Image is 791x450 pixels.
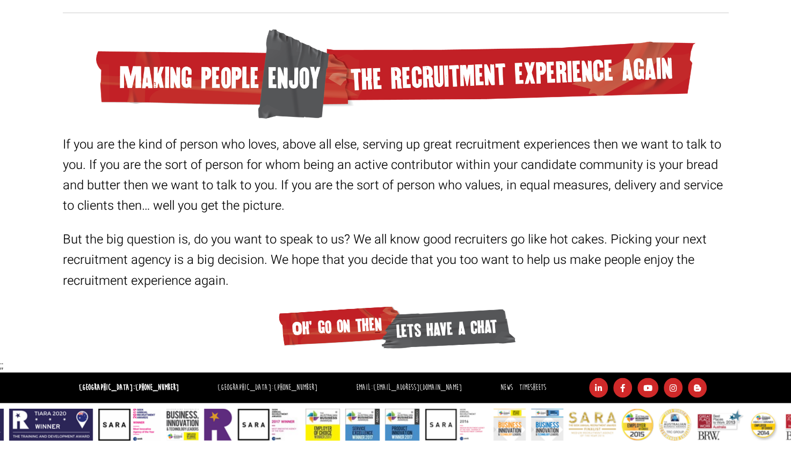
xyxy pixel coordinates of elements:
[519,382,546,392] a: Timesheets
[275,301,405,349] span: Oh' go on then
[135,382,179,392] a: [PHONE_NUMBER]
[63,135,729,216] p: If you are the kind of person who loves, above all else, serving up great recruitment experiences...
[63,305,729,352] a: Oh' go on then lets have a chat
[353,380,465,395] li: Email:
[274,382,317,392] a: [PHONE_NUMBER]
[500,382,513,392] a: News
[63,230,729,291] p: But the big question is, do you want to speak to us? We all know good recruiters go like hot cake...
[215,380,320,395] li: [GEOGRAPHIC_DATA]:
[79,382,179,392] strong: [GEOGRAPHIC_DATA]:
[96,29,695,119] img: making people enjoy the recruitment experiance again
[379,304,516,351] span: lets have a chat
[373,382,462,392] a: [EMAIL_ADDRESS][DOMAIN_NAME]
